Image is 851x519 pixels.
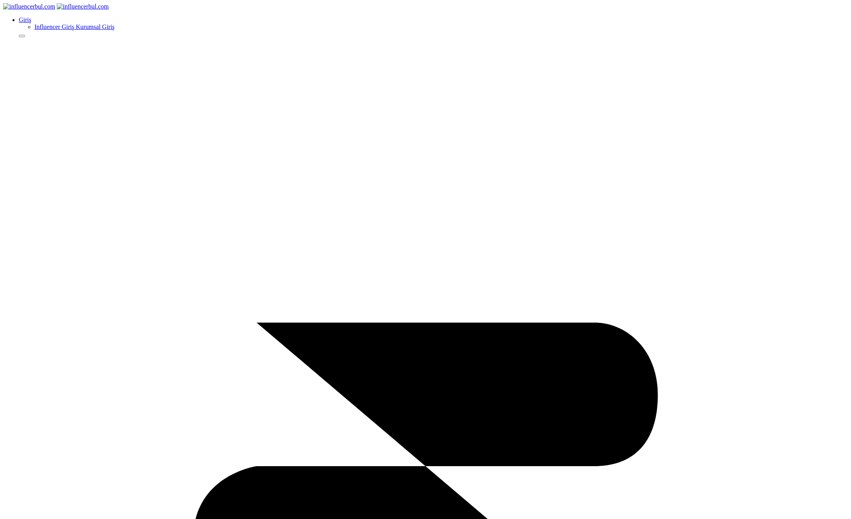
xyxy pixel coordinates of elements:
[76,23,115,30] a: Kurumsal Giriş
[34,23,74,30] u: Influencer Giriş
[57,3,109,10] img: influencerbul.com
[19,16,848,23] a: Giriş
[34,23,76,30] a: Influencer Giriş
[3,3,55,10] img: influencerbul.com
